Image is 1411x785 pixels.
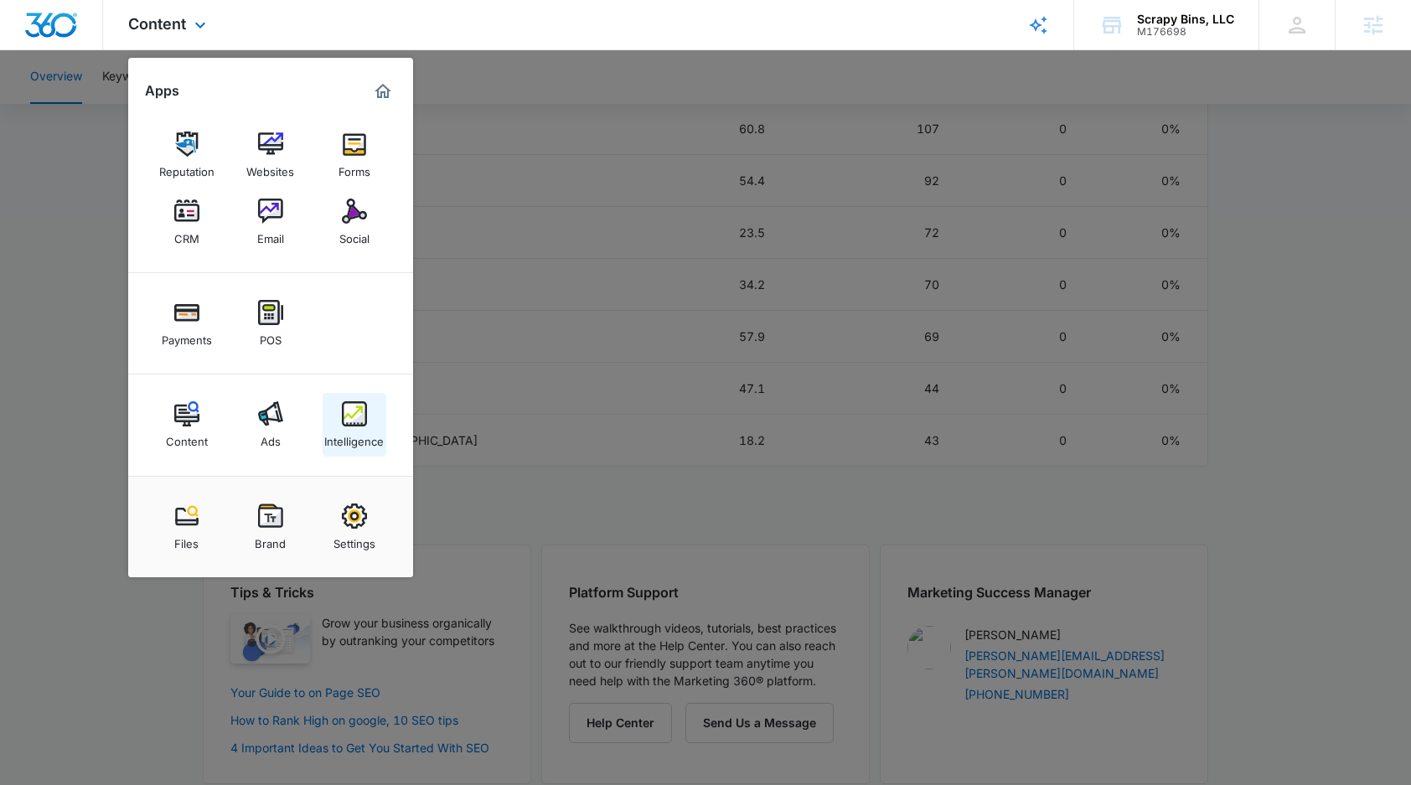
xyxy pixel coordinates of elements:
div: Social [339,224,370,245]
span: Content [128,15,186,33]
img: website_grey.svg [27,44,40,57]
div: Settings [333,529,375,550]
h2: Apps [145,83,179,99]
a: POS [239,292,302,355]
div: account name [1137,13,1234,26]
a: CRM [155,190,219,254]
a: Brand [239,495,302,559]
a: Email [239,190,302,254]
img: tab_domain_overview_orange.svg [45,97,59,111]
a: Content [155,393,219,457]
div: Domain Overview [64,99,150,110]
a: Files [155,495,219,559]
div: Content [166,426,208,448]
a: Websites [239,123,302,187]
a: Ads [239,393,302,457]
a: Marketing 360® Dashboard [370,78,396,105]
img: logo_orange.svg [27,27,40,40]
div: Payments [162,325,212,347]
div: Websites [246,157,294,178]
div: Reputation [159,157,214,178]
div: Ads [261,426,281,448]
div: Email [257,224,284,245]
a: Settings [323,495,386,559]
div: CRM [174,224,199,245]
div: account id [1137,26,1234,38]
a: Forms [323,123,386,187]
div: Files [174,529,199,550]
div: POS [260,325,282,347]
a: Intelligence [323,393,386,457]
img: tab_keywords_by_traffic_grey.svg [167,97,180,111]
div: v 4.0.25 [47,27,82,40]
div: Brand [255,529,286,550]
a: Reputation [155,123,219,187]
div: Domain: [DOMAIN_NAME] [44,44,184,57]
div: Forms [339,157,370,178]
div: Intelligence [324,426,384,448]
div: Keywords by Traffic [185,99,282,110]
a: Social [323,190,386,254]
a: Payments [155,292,219,355]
